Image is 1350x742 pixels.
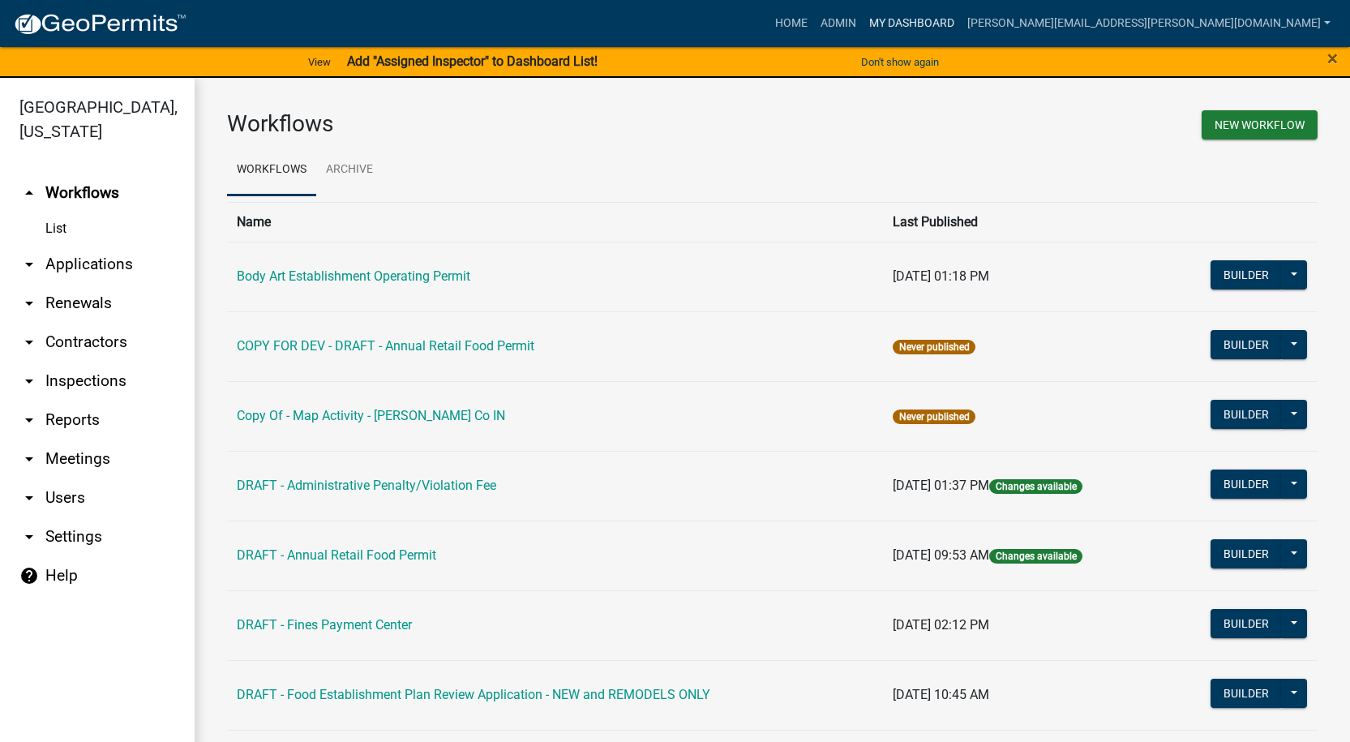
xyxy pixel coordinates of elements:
[19,183,39,203] i: arrow_drop_up
[1211,470,1282,499] button: Builder
[1211,330,1282,359] button: Builder
[237,478,496,493] a: DRAFT - Administrative Penalty/Violation Fee
[893,268,989,284] span: [DATE] 01:18 PM
[19,449,39,469] i: arrow_drop_down
[19,371,39,391] i: arrow_drop_down
[19,488,39,508] i: arrow_drop_down
[1211,679,1282,708] button: Builder
[237,547,436,563] a: DRAFT - Annual Retail Food Permit
[237,687,710,702] a: DRAFT - Food Establishment Plan Review Application - NEW and REMODELS ONLY
[19,527,39,547] i: arrow_drop_down
[1327,47,1338,70] span: ×
[1202,110,1318,139] button: New Workflow
[961,8,1337,39] a: [PERSON_NAME][EMAIL_ADDRESS][PERSON_NAME][DOMAIN_NAME]
[237,338,534,354] a: COPY FOR DEV - DRAFT - Annual Retail Food Permit
[883,202,1161,242] th: Last Published
[19,255,39,274] i: arrow_drop_down
[893,547,989,563] span: [DATE] 09:53 AM
[19,410,39,430] i: arrow_drop_down
[227,144,316,196] a: Workflows
[1211,539,1282,568] button: Builder
[893,687,989,702] span: [DATE] 10:45 AM
[227,202,883,242] th: Name
[893,617,989,633] span: [DATE] 02:12 PM
[863,8,961,39] a: My Dashboard
[1211,260,1282,290] button: Builder
[302,49,337,75] a: View
[1327,49,1338,68] button: Close
[989,479,1082,494] span: Changes available
[1211,609,1282,638] button: Builder
[814,8,863,39] a: Admin
[1211,400,1282,429] button: Builder
[989,549,1082,564] span: Changes available
[893,478,989,493] span: [DATE] 01:37 PM
[893,340,975,354] span: Never published
[316,144,383,196] a: Archive
[19,332,39,352] i: arrow_drop_down
[19,566,39,585] i: help
[893,410,975,424] span: Never published
[237,617,412,633] a: DRAFT - Fines Payment Center
[347,54,598,69] strong: Add "Assigned Inspector" to Dashboard List!
[19,294,39,313] i: arrow_drop_down
[237,408,505,423] a: Copy Of - Map Activity - [PERSON_NAME] Co IN
[237,268,470,284] a: Body Art Establishment Operating Permit
[227,110,761,138] h3: Workflows
[769,8,814,39] a: Home
[855,49,945,75] button: Don't show again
